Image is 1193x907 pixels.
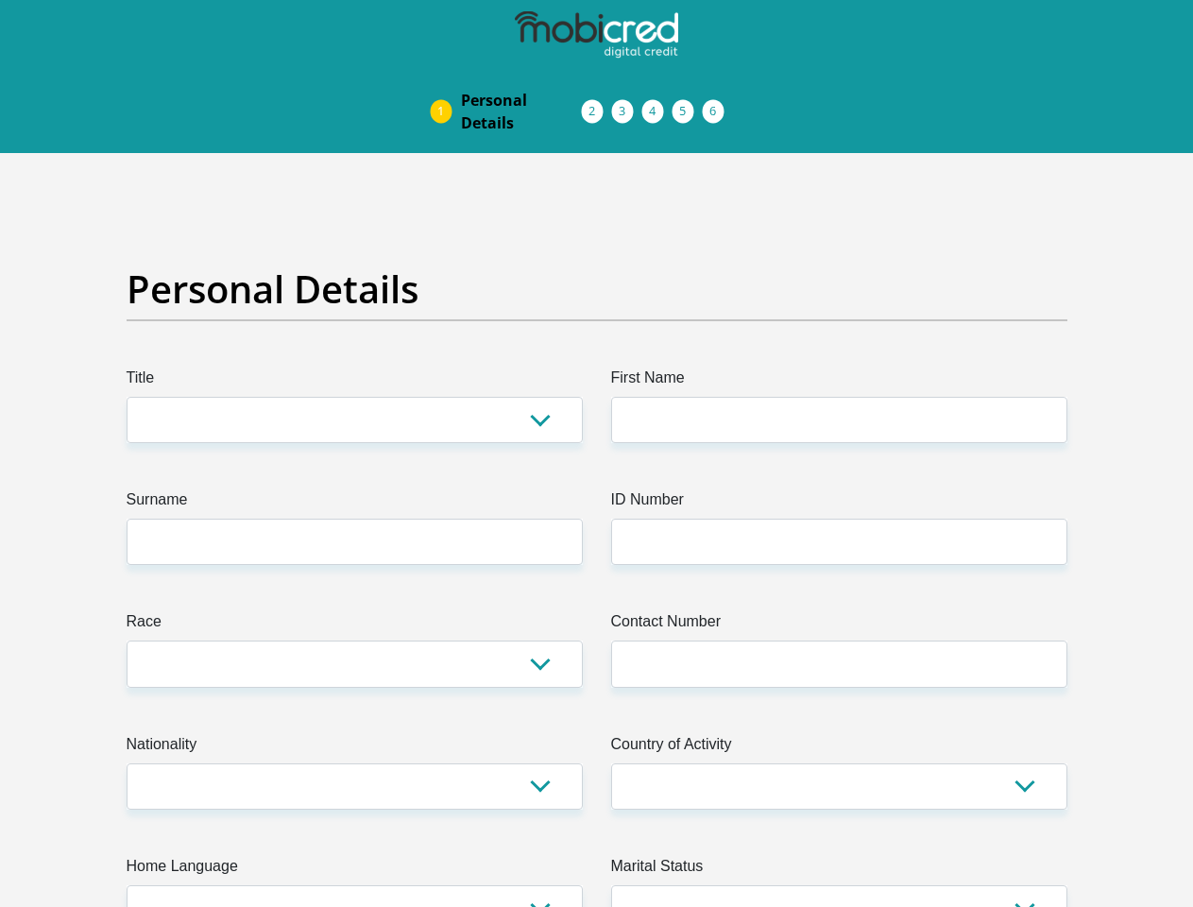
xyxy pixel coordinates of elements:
[127,488,583,519] label: Surname
[611,367,1067,397] label: First Name
[127,367,583,397] label: Title
[127,266,1067,312] h2: Personal Details
[461,89,582,134] span: Personal Details
[611,733,1067,763] label: Country of Activity
[611,641,1067,687] input: Contact Number
[611,519,1067,565] input: ID Number
[611,610,1067,641] label: Contact Number
[515,11,677,59] img: mobicred logo
[611,397,1067,443] input: First Name
[611,488,1067,519] label: ID Number
[446,81,597,142] a: PersonalDetails
[127,733,583,763] label: Nationality
[127,519,583,565] input: Surname
[611,855,1067,885] label: Marital Status
[127,855,583,885] label: Home Language
[127,610,583,641] label: Race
